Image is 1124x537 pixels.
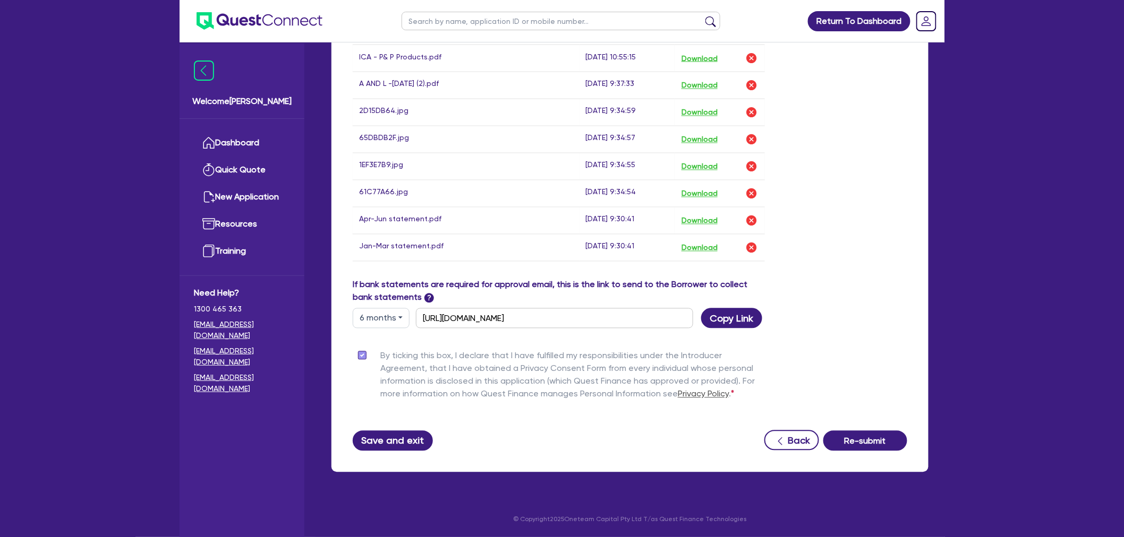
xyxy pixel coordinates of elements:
[194,129,290,157] a: Dashboard
[353,45,580,72] td: ICA - P& P Products.pdf
[353,99,580,126] td: 2D15DB64.jpg
[353,207,580,235] td: Apr-Jun statement.pdf
[745,79,758,92] img: delete-icon
[681,51,718,65] button: Download
[681,214,718,228] button: Download
[681,106,718,119] button: Download
[424,293,434,303] span: ?
[580,72,675,99] td: [DATE] 9:37:33
[194,287,290,299] span: Need Help?
[580,207,675,235] td: [DATE] 9:30:41
[580,99,675,126] td: [DATE] 9:34:59
[745,160,758,173] img: delete-icon
[202,218,215,230] img: resources
[580,235,675,262] td: [DATE] 9:30:41
[194,211,290,238] a: Resources
[353,72,580,99] td: A AND L -[DATE] (2).pdf
[194,238,290,265] a: Training
[202,190,215,203] img: new-application
[194,184,290,211] a: New Application
[194,304,290,315] span: 1300 465 363
[194,372,290,394] a: [EMAIL_ADDRESS][DOMAIN_NAME]
[194,157,290,184] a: Quick Quote
[745,52,758,65] img: delete-icon
[353,431,433,451] button: Save and exit
[681,187,718,201] button: Download
[823,431,907,451] button: Re-submit
[745,241,758,254] img: delete-icon
[580,126,675,153] td: [DATE] 9:34:57
[402,12,720,30] input: Search by name, application ID or mobile number...
[681,160,718,174] button: Download
[745,214,758,227] img: delete-icon
[353,180,580,207] td: 61C77A66.jpg
[197,12,322,30] img: quest-connect-logo-blue
[353,235,580,262] td: Jan-Mar statement.pdf
[764,430,819,451] button: Back
[681,241,718,255] button: Download
[580,180,675,207] td: [DATE] 9:34:54
[745,187,758,200] img: delete-icon
[745,106,758,119] img: delete-icon
[202,245,215,257] img: training
[808,11,910,31] a: Return To Dashboard
[580,45,675,72] td: [DATE] 10:55:15
[194,60,214,81] img: icon-menu-close
[681,133,718,146] button: Download
[324,515,936,524] p: © Copyright 2025 Oneteam Capital Pty Ltd T/as Quest Finance Technologies
[353,153,580,180] td: 1EF3E7B9.jpg
[380,350,765,405] label: By ticking this box, I declare that I have fulfilled my responsibilities under the Introducer Agr...
[678,389,729,399] a: Privacy Policy
[580,153,675,180] td: [DATE] 9:34:55
[681,79,718,92] button: Download
[353,308,410,328] button: Dropdown toggle
[701,308,762,328] button: Copy Link
[353,279,765,304] label: If bank statements are required for approval email, this is the link to send to the Borrower to c...
[353,126,580,153] td: 65DBDB2F.jpg
[202,163,215,176] img: quick-quote
[192,95,292,108] span: Welcome [PERSON_NAME]
[194,345,290,368] a: [EMAIL_ADDRESS][DOMAIN_NAME]
[745,133,758,146] img: delete-icon
[194,319,290,341] a: [EMAIL_ADDRESS][DOMAIN_NAME]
